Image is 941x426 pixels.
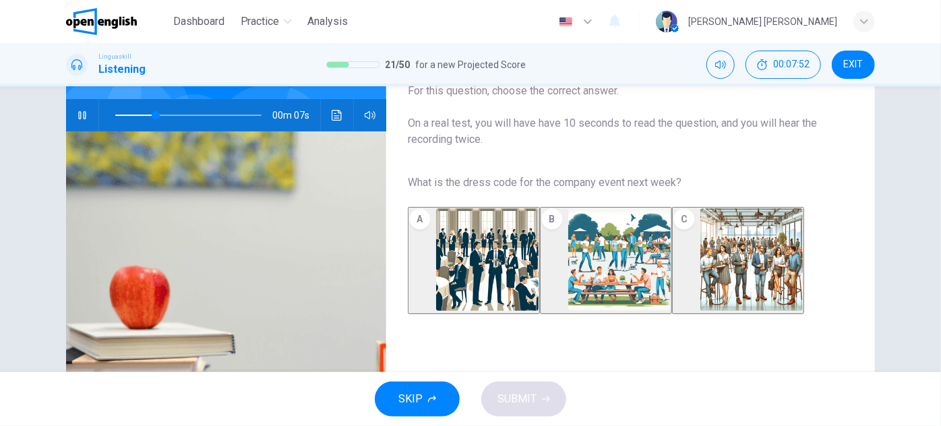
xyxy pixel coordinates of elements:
button: C [672,207,804,314]
button: Practice [235,9,297,34]
div: C [673,208,695,230]
span: SKIP [398,390,423,408]
img: OpenEnglish logo [66,8,137,35]
span: What is the dress code for the company event next week? [408,175,832,191]
img: en [557,17,574,27]
img: Profile picture [656,11,677,32]
img: C [700,208,803,311]
span: EXIT [844,59,863,70]
button: A [408,207,540,314]
div: Mute [706,51,735,79]
span: Analysis [308,13,348,30]
span: On a real test, you will have have 10 seconds to read the question, and you will hear the recordi... [408,115,832,148]
button: EXIT [832,51,875,79]
button: Dashboard [168,9,230,34]
button: B [540,207,672,314]
button: Click to see the audio transcription [326,99,348,131]
img: B [568,208,671,311]
span: Linguaskill [98,52,131,61]
button: Analysis [303,9,354,34]
img: A [436,208,539,311]
button: 00:07:52 [746,51,821,79]
span: Practice [241,13,280,30]
div: [PERSON_NAME] [PERSON_NAME] [688,13,837,30]
div: Hide [746,51,821,79]
span: 00m 07s [272,99,320,131]
h1: Listening [98,61,146,78]
a: OpenEnglish logo [66,8,168,35]
span: 21 / 50 [386,57,411,73]
span: for a new Projected Score [416,57,526,73]
div: A [409,208,431,230]
span: Dashboard [173,13,224,30]
button: SKIP [375,382,460,417]
div: B [541,208,563,230]
span: 00:07:52 [773,59,810,70]
span: For this question, choose the correct answer. [408,83,832,99]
